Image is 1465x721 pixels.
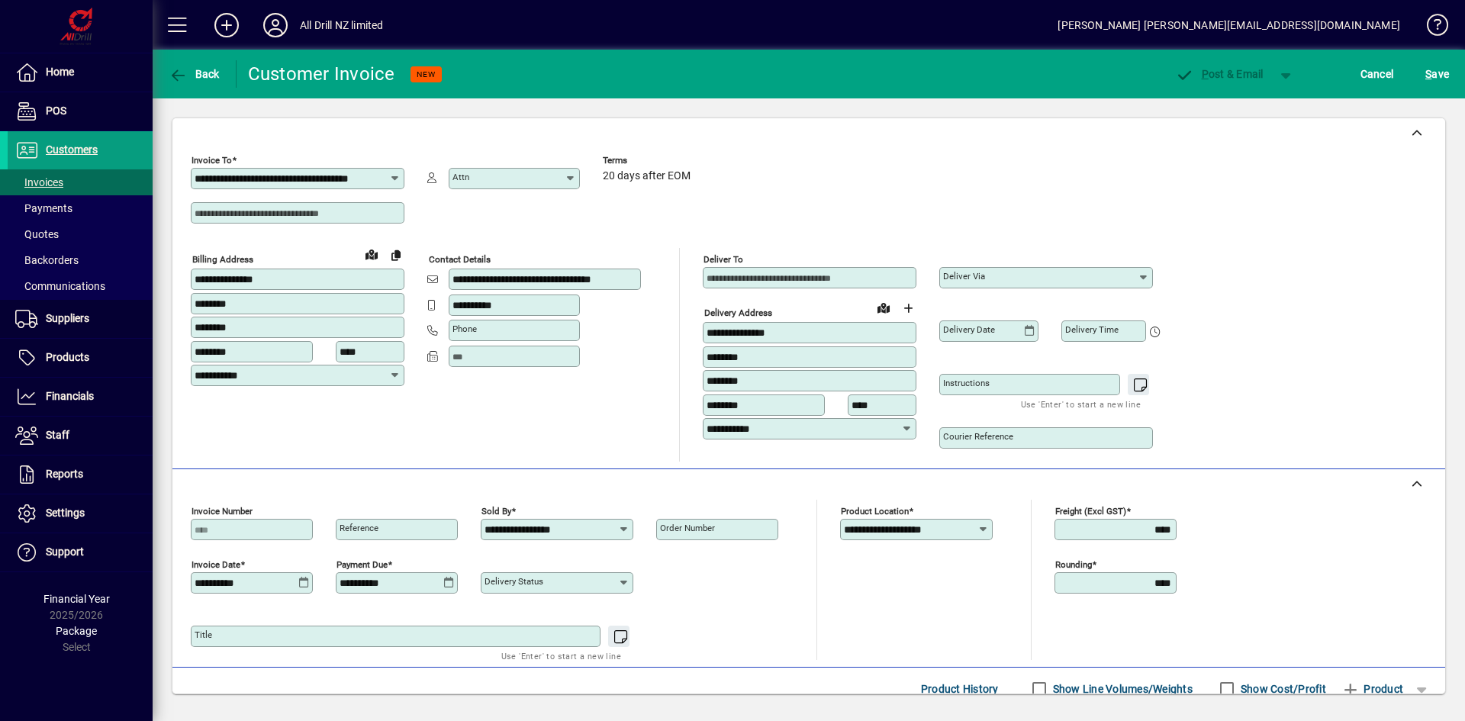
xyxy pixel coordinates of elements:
a: Products [8,339,153,377]
span: Support [46,546,84,558]
a: View on map [359,242,384,266]
mat-label: Title [195,629,212,640]
mat-label: Attn [452,172,469,182]
span: Settings [46,507,85,519]
button: Post & Email [1167,60,1271,88]
mat-label: Delivery status [485,576,543,587]
span: Terms [603,156,694,166]
span: Communications [15,280,105,292]
a: Communications [8,273,153,299]
span: ave [1425,62,1449,86]
mat-label: Courier Reference [943,431,1013,442]
a: Quotes [8,221,153,247]
a: Reports [8,455,153,494]
a: Payments [8,195,153,221]
a: Backorders [8,247,153,273]
span: Home [46,66,74,78]
a: POS [8,92,153,130]
span: 20 days after EOM [603,170,691,182]
mat-label: Deliver To [704,254,743,265]
mat-label: Rounding [1055,559,1092,570]
div: [PERSON_NAME] [PERSON_NAME][EMAIL_ADDRESS][DOMAIN_NAME] [1058,13,1400,37]
a: View on map [871,295,896,320]
span: S [1425,68,1431,80]
a: Staff [8,417,153,455]
mat-label: Instructions [943,378,990,388]
span: Financial Year [43,593,110,605]
a: Suppliers [8,300,153,338]
mat-hint: Use 'Enter' to start a new line [501,647,621,665]
span: Package [56,625,97,637]
button: Back [165,60,224,88]
mat-label: Invoice date [192,559,240,570]
span: Product History [921,677,999,701]
span: POS [46,105,66,117]
mat-hint: Use 'Enter' to start a new line [1021,395,1141,413]
span: Staff [46,429,69,441]
span: Payments [15,202,72,214]
button: Product [1334,675,1411,703]
mat-label: Payment due [336,559,388,570]
mat-label: Invoice number [192,506,253,517]
label: Show Line Volumes/Weights [1050,681,1193,697]
a: Knowledge Base [1415,3,1446,53]
div: Customer Invoice [248,62,395,86]
app-page-header-button: Back [153,60,237,88]
a: Home [8,53,153,92]
mat-label: Delivery date [943,324,995,335]
span: Products [46,351,89,363]
a: Support [8,533,153,571]
mat-label: Delivery time [1065,324,1119,335]
mat-label: Sold by [481,506,511,517]
span: Backorders [15,254,79,266]
div: All Drill NZ limited [300,13,384,37]
button: Copy to Delivery address [384,243,408,267]
span: Reports [46,468,83,480]
button: Profile [251,11,300,39]
mat-label: Deliver via [943,271,985,282]
span: Suppliers [46,312,89,324]
span: P [1202,68,1209,80]
button: Cancel [1357,60,1398,88]
span: Invoices [15,176,63,188]
mat-label: Phone [452,323,477,334]
button: Choose address [896,296,920,320]
label: Show Cost/Profit [1238,681,1326,697]
span: Customers [46,143,98,156]
span: Quotes [15,228,59,240]
span: ost & Email [1175,68,1264,80]
mat-label: Order number [660,523,715,533]
a: Settings [8,494,153,533]
span: Financials [46,390,94,402]
mat-label: Product location [841,506,909,517]
span: NEW [417,69,436,79]
span: Cancel [1360,62,1394,86]
span: Back [169,68,220,80]
button: Product History [915,675,1005,703]
a: Financials [8,378,153,416]
mat-label: Freight (excl GST) [1055,506,1126,517]
button: Add [202,11,251,39]
mat-label: Reference [340,523,378,533]
mat-label: Invoice To [192,155,232,166]
a: Invoices [8,169,153,195]
button: Save [1422,60,1453,88]
span: Product [1341,677,1403,701]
